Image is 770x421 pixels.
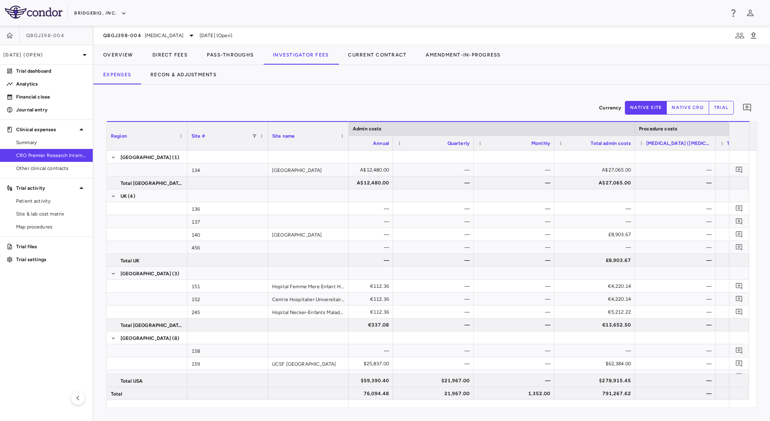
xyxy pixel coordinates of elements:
button: Add comment [734,216,745,227]
div: 173 [187,370,268,383]
div: £8,903.67 [562,254,631,267]
p: Trial files [16,243,86,250]
div: — [320,215,389,228]
span: QBGJ398-004 [26,32,65,39]
div: — [642,176,712,189]
div: Hopital Femme Mere Enfant HCL [268,280,349,292]
svg: Add comment [735,166,743,174]
div: 158 [187,344,268,357]
div: — [481,254,550,267]
svg: Add comment [735,243,743,251]
span: Total admin costs [591,140,631,146]
span: Admin costs [353,126,382,132]
div: 791,267.62 [562,387,631,400]
div: — [481,176,550,189]
svg: Add comment [735,347,743,354]
button: Add comment [734,345,745,356]
div: — [642,202,712,215]
div: — [642,318,712,331]
div: 152 [187,293,268,305]
div: 456 [187,241,268,253]
button: Add comment [734,358,745,369]
div: — [642,241,712,254]
div: $25,837.00 [320,357,389,370]
div: 1,352.00 [481,387,550,400]
span: Total UK [121,254,139,267]
div: Hopital Necker-Enfants Malades [268,306,349,318]
div: — [400,215,470,228]
span: Annual [373,140,389,146]
span: Procedure costs [639,126,677,132]
svg: Add comment [735,360,743,367]
button: native site [625,101,667,115]
div: — [400,344,470,357]
div: 151 [187,280,268,292]
div: — [642,293,712,306]
div: 137 [187,215,268,228]
div: — [481,241,550,254]
div: — [320,254,389,267]
div: €5,212.22 [562,306,631,318]
div: — [481,306,550,318]
span: Map procedures [16,223,86,230]
button: Expenses [94,65,141,84]
p: [DATE] (Open) [3,51,80,59]
div: UCSF [GEOGRAPHIC_DATA] [268,357,349,370]
p: Journal entry [16,106,86,113]
button: Add comment [740,101,754,115]
div: 136 [187,202,268,215]
button: BridgeBio, Inc. [74,7,127,20]
div: €4,220.14 [562,293,631,306]
button: Direct Fees [143,45,197,65]
button: Add comment [734,306,745,317]
div: £8,903.67 [562,228,631,241]
div: 21,967.00 [400,387,470,400]
div: — [481,163,550,176]
div: €112.36 [320,280,389,293]
div: — [642,306,712,318]
div: — [642,387,712,400]
div: — [400,176,470,189]
div: A$27,065.00 [562,176,631,189]
p: Trial activity [16,184,77,192]
div: $62,384.00 [562,357,631,370]
div: — [400,202,470,215]
div: [GEOGRAPHIC_DATA] [268,228,349,241]
span: Quarterly [447,140,470,146]
p: Trial settings [16,256,86,263]
svg: Add comment [735,205,743,212]
div: €4,220.14 [562,280,631,293]
div: — [642,163,712,176]
button: Add comment [734,293,745,304]
div: — [320,228,389,241]
svg: Add comment [735,308,743,316]
div: — [642,280,712,293]
span: [GEOGRAPHIC_DATA] [121,151,171,164]
div: — [562,241,631,254]
div: — [481,374,550,387]
div: — [642,254,712,267]
button: Add comment [734,229,745,240]
img: logo-full-SnFGN8VE.png [5,6,62,19]
span: [DATE] (Open) [200,32,232,39]
span: Monthly [531,140,550,146]
p: Financial close [16,93,86,101]
div: — [562,202,631,215]
div: $59,390.40 [320,374,389,387]
button: Add comment [734,371,745,382]
button: Add comment [734,242,745,253]
button: Investigator Fees [263,45,338,65]
span: (4) [128,190,135,203]
div: — [642,374,712,387]
div: €112.36 [320,306,389,318]
span: Summary [16,139,86,146]
span: Other clinical contracts [16,165,86,172]
div: — [481,215,550,228]
button: Recon & Adjustments [141,65,226,84]
div: €112.36 [320,293,389,306]
div: — [481,344,550,357]
div: — [320,241,389,254]
div: — [320,344,389,357]
span: Total USA [121,375,143,387]
div: — [400,254,470,267]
